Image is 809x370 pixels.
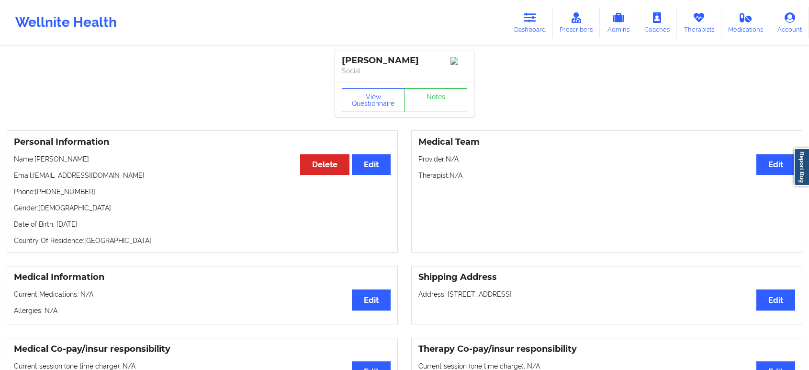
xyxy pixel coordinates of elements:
[637,7,677,38] a: Coaches
[721,7,771,38] a: Medications
[342,88,405,112] button: View Questionnaire
[418,137,795,148] h3: Medical Team
[14,171,391,180] p: Email: [EMAIL_ADDRESS][DOMAIN_NAME]
[553,7,600,38] a: Prescribers
[342,66,467,76] p: Social
[507,7,553,38] a: Dashboard
[342,55,467,66] div: [PERSON_NAME]
[418,154,795,164] p: Provider: N/A
[600,7,637,38] a: Admins
[418,171,795,180] p: Therapist: N/A
[14,154,391,164] p: Name: [PERSON_NAME]
[14,137,391,148] h3: Personal Information
[14,306,391,315] p: Allergies: N/A
[794,148,809,186] a: Report Bug
[418,289,795,299] p: Address: [STREET_ADDRESS]
[300,154,349,175] button: Delete
[770,7,809,38] a: Account
[418,344,795,355] h3: Therapy Co-pay/insur responsibility
[756,289,795,310] button: Edit
[404,88,468,112] a: Notes
[352,289,391,310] button: Edit
[14,203,391,213] p: Gender: [DEMOGRAPHIC_DATA]
[14,272,391,283] h3: Medical Information
[418,272,795,283] h3: Shipping Address
[14,236,391,245] p: Country Of Residence: [GEOGRAPHIC_DATA]
[14,289,391,299] p: Current Medications: N/A
[352,154,391,175] button: Edit
[14,220,391,229] p: Date of Birth: [DATE]
[677,7,721,38] a: Therapists
[14,344,391,355] h3: Medical Co-pay/insur responsibility
[450,57,467,65] img: Image%2Fplaceholer-image.png
[756,154,795,175] button: Edit
[14,187,391,197] p: Phone: [PHONE_NUMBER]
